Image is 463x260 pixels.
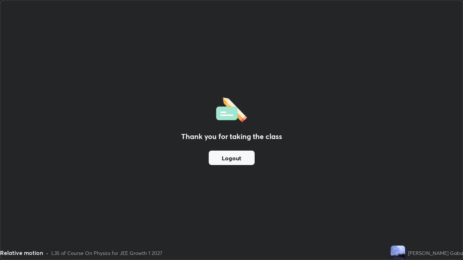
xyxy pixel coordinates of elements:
[51,249,162,257] div: L35 of Course On Physics for JEE Growth 1 2027
[46,249,48,257] div: •
[408,249,463,257] div: [PERSON_NAME] Gaba
[216,95,247,122] img: offlineFeedback.1438e8b3.svg
[391,246,405,260] img: ee2751fcab3e493bb05435c8ccc7e9b6.jpg
[209,151,255,165] button: Logout
[181,131,282,142] h2: Thank you for taking the class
